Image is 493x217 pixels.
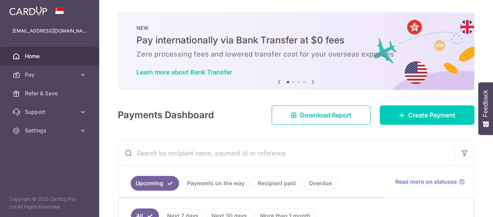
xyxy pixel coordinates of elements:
img: CardUp [9,6,47,15]
img: Bank transfer banner [118,12,474,90]
span: Support [25,108,76,116]
p: NEW [136,25,456,31]
a: Recipient paid [253,176,301,191]
a: Payments on the way [182,176,250,191]
h6: Zero processing fees and lowered transfer cost for your overseas expenses [136,50,456,59]
p: [EMAIL_ADDRESS][DOMAIN_NAME] [12,27,87,35]
a: Upcoming [131,176,179,191]
a: Download Report [272,105,371,125]
span: Home [25,52,76,60]
span: Pay [25,71,76,79]
span: Download Report [300,110,352,120]
a: Overdue [304,176,337,191]
span: Refer & Save [25,90,76,97]
a: Learn more about Bank Transfer [136,68,232,76]
a: Read more on statuses [395,178,465,186]
span: Create Payment [408,110,455,120]
button: Feedback - Show survey [478,82,493,135]
input: Search by recipient name, payment id or reference [118,141,455,165]
h4: Payments Dashboard [118,108,214,122]
h5: Pay internationally via Bank Transfer at $0 fees [136,34,456,46]
span: Settings [25,127,76,134]
span: Read more on statuses [395,178,457,186]
span: Feedback [482,90,489,117]
a: Create Payment [380,105,474,125]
